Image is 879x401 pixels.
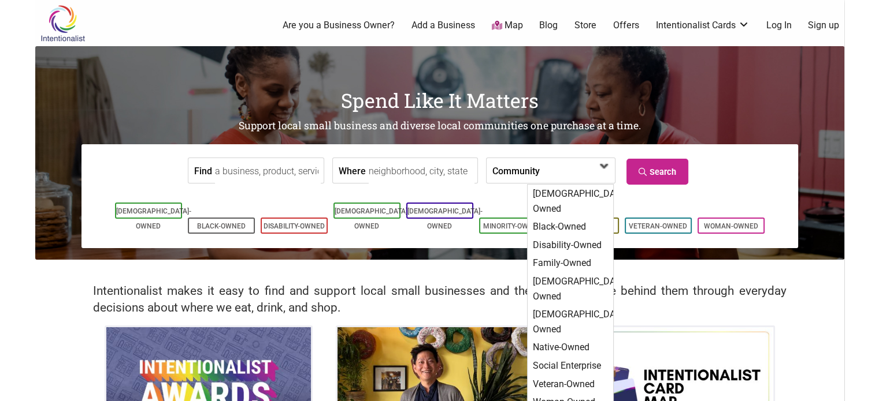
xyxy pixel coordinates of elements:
div: Black-Owned [529,218,612,236]
a: Search [626,159,688,185]
img: Intentionalist [35,5,90,42]
input: a business, product, service [215,158,321,184]
div: [DEMOGRAPHIC_DATA]-Owned [529,272,612,305]
div: Social Enterprise [529,357,612,375]
a: Log In [766,19,791,32]
a: Map [491,19,522,32]
div: [DEMOGRAPHIC_DATA]-Owned [529,185,612,218]
h2: Support local small business and diverse local communities one purchase at a time. [35,119,844,133]
h2: Intentionalist makes it easy to find and support local small businesses and the diverse people be... [93,283,787,316]
a: Are you a Business Owner? [283,19,395,32]
a: Woman-Owned [704,222,758,230]
a: Store [574,19,596,32]
a: [DEMOGRAPHIC_DATA]-Owned [335,207,410,230]
a: Veteran-Owned [629,222,687,230]
a: Add a Business [411,19,475,32]
a: [DEMOGRAPHIC_DATA]-Owned [407,207,483,230]
input: neighborhood, city, state [369,158,474,184]
label: Community [492,158,540,183]
div: Veteran-Owned [529,375,612,393]
a: Disability-Owned [264,222,325,230]
a: Intentionalist Cards [656,19,750,32]
a: Black-Owned [197,222,246,230]
a: Blog [539,19,558,32]
h1: Spend Like It Matters [35,87,844,114]
div: [DEMOGRAPHIC_DATA]-Owned [529,305,612,338]
a: Offers [613,19,639,32]
a: Minority-Owned [483,222,542,230]
div: Disability-Owned [529,236,612,254]
label: Where [339,158,366,183]
a: [DEMOGRAPHIC_DATA]-Owned [116,207,191,230]
label: Find [194,158,212,183]
div: Family-Owned [529,254,612,272]
div: Native-Owned [529,338,612,357]
a: Sign up [808,19,839,32]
